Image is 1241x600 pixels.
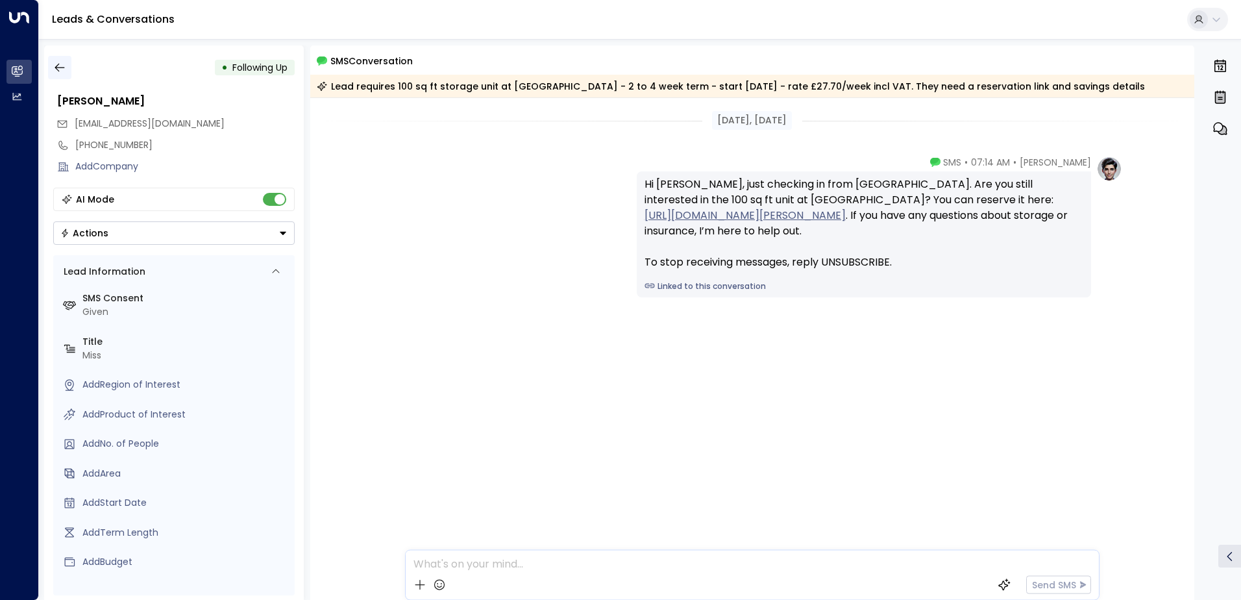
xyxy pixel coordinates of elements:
[82,555,289,569] div: AddBudget
[57,94,295,109] div: [PERSON_NAME]
[82,437,289,451] div: AddNo. of People
[82,305,289,319] div: Given
[82,335,289,349] label: Title
[82,292,289,305] label: SMS Consent
[330,53,413,68] span: SMS Conversation
[60,227,108,239] div: Actions
[712,111,792,130] div: [DATE], [DATE]
[75,117,225,130] span: [EMAIL_ADDRESS][DOMAIN_NAME]
[82,467,289,481] div: AddArea
[82,378,289,392] div: AddRegion of Interest
[943,156,961,169] span: SMS
[1096,156,1122,182] img: profile-logo.png
[317,80,1145,93] div: Lead requires 100 sq ft storage unit at [GEOGRAPHIC_DATA] - 2 to 4 week term - start [DATE] - rat...
[82,526,289,540] div: AddTerm Length
[59,265,145,279] div: Lead Information
[82,349,289,362] div: Miss
[53,221,295,245] button: Actions
[221,56,228,79] div: •
[965,156,968,169] span: •
[75,138,295,152] div: [PHONE_NUMBER]
[75,160,295,173] div: AddCompany
[971,156,1010,169] span: 07:14 AM
[232,61,288,74] span: Following Up
[82,408,289,421] div: AddProduct of Interest
[1013,156,1016,169] span: •
[645,177,1083,270] div: Hi [PERSON_NAME], just checking in from [GEOGRAPHIC_DATA]. Are you still interested in the 100 sq...
[53,221,295,245] div: Button group with a nested menu
[645,281,1083,292] a: Linked to this conversation
[82,585,289,599] label: Source
[75,117,225,131] span: Saara88@hotmail.co.uk
[645,208,846,223] a: [URL][DOMAIN_NAME][PERSON_NAME]
[52,12,175,27] a: Leads & Conversations
[76,193,114,206] div: AI Mode
[1020,156,1091,169] span: [PERSON_NAME]
[82,496,289,510] div: AddStart Date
